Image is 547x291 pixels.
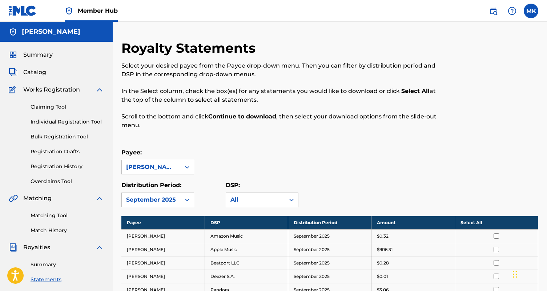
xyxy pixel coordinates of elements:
[31,212,104,219] a: Matching Tool
[121,182,181,189] label: Distribution Period:
[455,216,538,229] th: Select All
[226,182,240,189] label: DSP:
[31,118,104,126] a: Individual Registration Tool
[31,163,104,170] a: Registration History
[31,148,104,155] a: Registration Drafts
[508,7,516,15] img: help
[9,28,17,36] img: Accounts
[121,61,442,79] p: Select your desired payee from the Payee drop-down menu. Then you can filter by distribution peri...
[126,163,176,171] div: [PERSON_NAME]
[78,7,118,15] span: Member Hub
[288,243,371,256] td: September 2025
[288,256,371,270] td: September 2025
[230,195,281,204] div: All
[31,178,104,185] a: Overclaims Tool
[121,243,205,256] td: [PERSON_NAME]
[9,50,53,59] a: SummarySummary
[9,68,46,77] a: CatalogCatalog
[371,216,455,229] th: Amount
[288,229,371,243] td: September 2025
[95,194,104,203] img: expand
[9,5,37,16] img: MLC Logo
[377,273,388,280] p: $0.01
[377,233,389,239] p: $0.32
[121,270,205,283] td: [PERSON_NAME]
[9,243,17,252] img: Royalties
[9,85,18,94] img: Works Registration
[126,195,176,204] div: September 2025
[208,113,276,120] strong: Continue to download
[65,7,73,15] img: Top Rightsholder
[205,270,288,283] td: Deezer S.A.
[121,40,259,56] h2: Royalty Statements
[205,243,288,256] td: Apple Music
[9,68,17,77] img: Catalog
[486,4,500,18] a: Public Search
[31,103,104,111] a: Claiming Tool
[288,270,371,283] td: September 2025
[121,87,442,104] p: In the Select column, check the box(es) for any statements you would like to download or click at...
[95,85,104,94] img: expand
[377,246,393,253] p: $906.31
[23,194,52,203] span: Matching
[288,216,371,229] th: Distribution Period
[205,216,288,229] th: DSP
[205,256,288,270] td: Beatport LLC
[23,243,50,252] span: Royalties
[505,4,519,18] div: Help
[527,183,547,245] iframe: Resource Center
[31,227,104,234] a: Match History
[511,256,547,291] iframe: Chat Widget
[9,50,17,59] img: Summary
[31,133,104,141] a: Bulk Registration Tool
[121,112,442,130] p: Scroll to the bottom and click , then select your download options from the slide-out menu.
[121,216,205,229] th: Payee
[121,256,205,270] td: [PERSON_NAME]
[95,243,104,252] img: expand
[31,261,104,268] a: Summary
[489,7,498,15] img: search
[23,50,53,59] span: Summary
[205,229,288,243] td: Amazon Music
[121,229,205,243] td: [PERSON_NAME]
[31,276,104,283] a: Statements
[377,260,389,266] p: $0.28
[23,68,46,77] span: Catalog
[524,4,538,18] div: User Menu
[513,263,517,285] div: Drag
[23,85,80,94] span: Works Registration
[401,88,430,94] strong: Select All
[22,28,80,36] h5: Mikhaela Faye Kruger
[9,194,18,203] img: Matching
[121,149,142,156] label: Payee:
